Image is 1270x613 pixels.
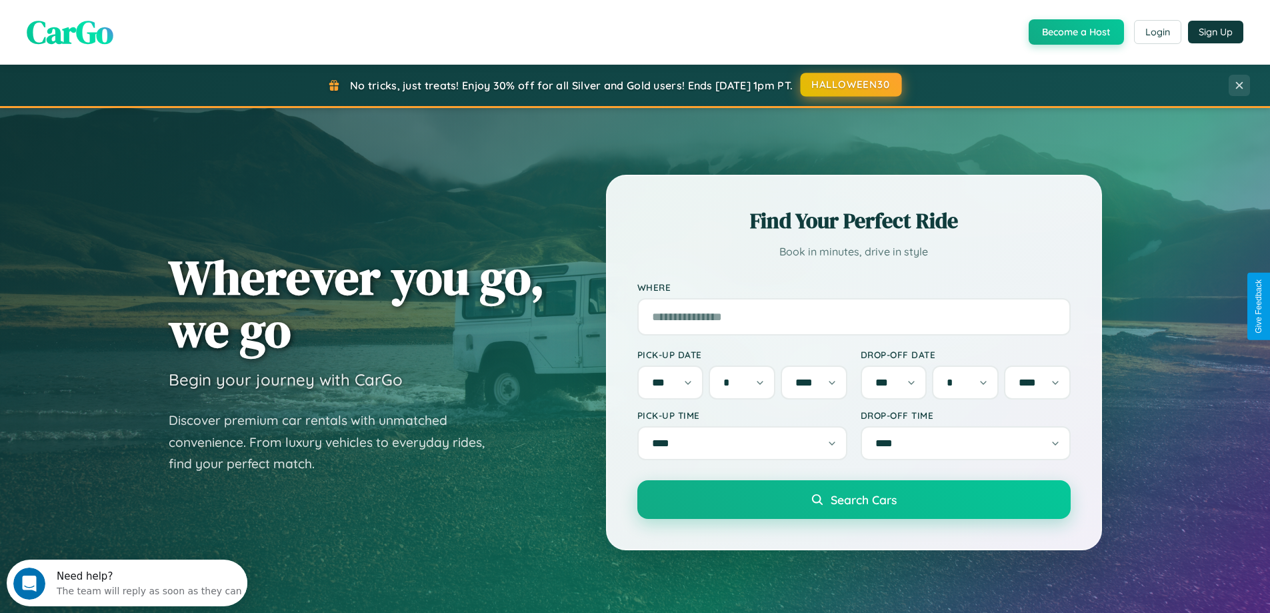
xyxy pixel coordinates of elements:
[1188,21,1243,43] button: Sign Up
[1254,279,1263,334] div: Give Feedback
[637,206,1071,235] h2: Find Your Perfect Ride
[1029,19,1124,45] button: Become a Host
[350,79,793,92] span: No tricks, just treats! Enjoy 30% off for all Silver and Gold users! Ends [DATE] 1pm PT.
[13,568,45,600] iframe: Intercom live chat
[169,251,545,356] h1: Wherever you go, we go
[1134,20,1181,44] button: Login
[169,370,403,390] h3: Begin your journey with CarGo
[637,410,847,421] label: Pick-up Time
[27,10,113,54] span: CarGo
[801,73,902,97] button: HALLOWEEN30
[50,22,235,36] div: The team will reply as soon as they can
[637,480,1071,519] button: Search Cars
[169,410,502,475] p: Discover premium car rentals with unmatched convenience. From luxury vehicles to everyday rides, ...
[637,281,1071,293] label: Where
[861,349,1071,360] label: Drop-off Date
[637,242,1071,261] p: Book in minutes, drive in style
[7,560,247,606] iframe: Intercom live chat discovery launcher
[50,11,235,22] div: Need help?
[831,492,897,507] span: Search Cars
[5,5,248,42] div: Open Intercom Messenger
[861,410,1071,421] label: Drop-off Time
[637,349,847,360] label: Pick-up Date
